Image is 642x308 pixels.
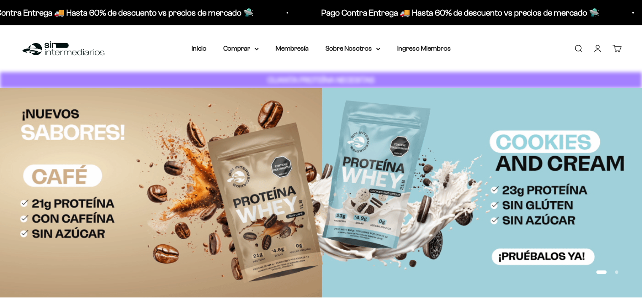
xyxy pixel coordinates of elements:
[325,43,380,54] summary: Sobre Nosotros
[397,45,451,52] a: Ingreso Miembros
[276,45,309,52] a: Membresía
[320,6,599,19] p: Pago Contra Entrega 🚚 Hasta 60% de descuento vs precios de mercado 🛸
[223,43,259,54] summary: Comprar
[268,76,374,84] strong: CUANTA PROTEÍNA NECESITAS
[192,45,206,52] a: Inicio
